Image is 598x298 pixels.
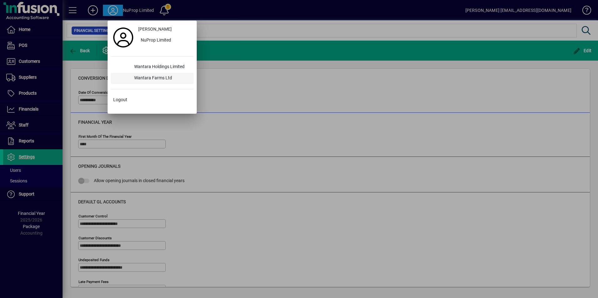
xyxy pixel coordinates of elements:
[113,97,127,103] span: Logout
[129,62,194,73] div: Wantara Holdings Limited
[111,62,194,73] button: Wantara Holdings Limited
[129,73,194,84] div: Wantara Farms Ltd
[136,24,194,35] a: [PERSON_NAME]
[138,26,172,32] span: [PERSON_NAME]
[111,73,194,84] button: Wantara Farms Ltd
[111,94,194,106] button: Logout
[136,35,194,46] button: NuProp Limited
[111,32,136,43] a: Profile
